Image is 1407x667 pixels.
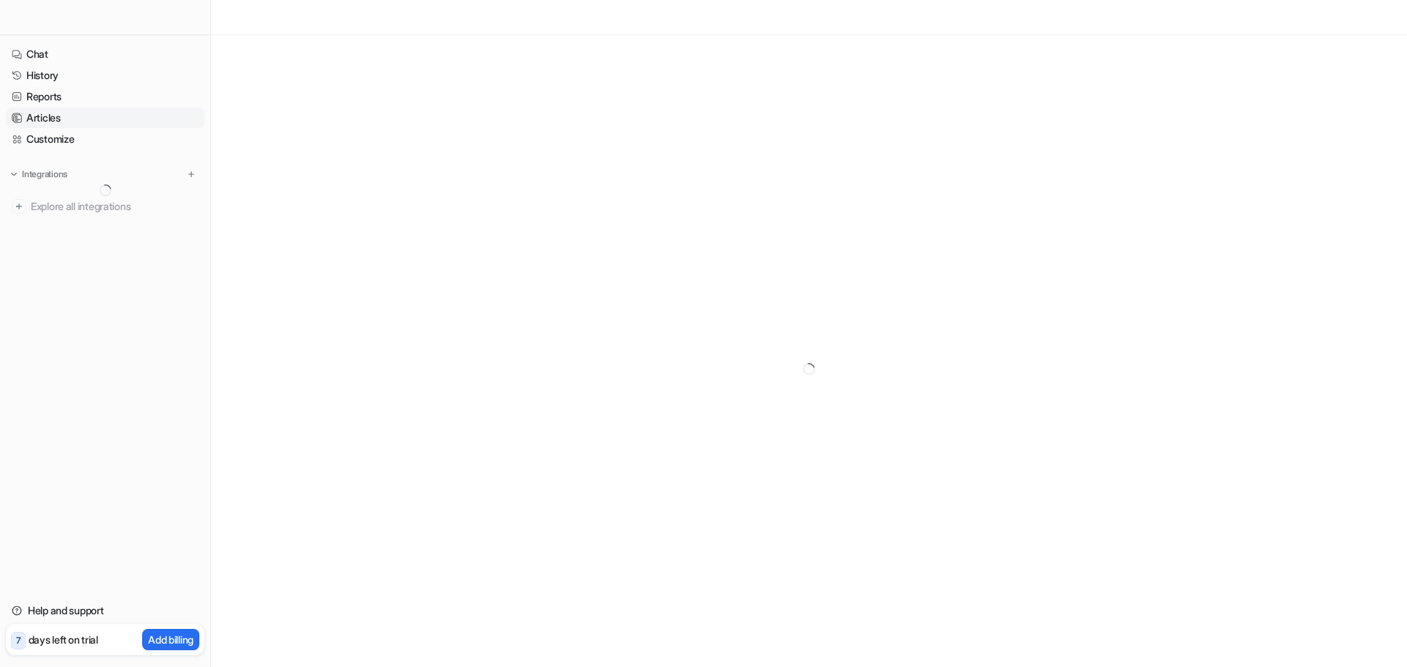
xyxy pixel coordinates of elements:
[148,632,193,647] p: Add billing
[186,169,196,179] img: menu_add.svg
[6,129,204,149] a: Customize
[22,168,67,180] p: Integrations
[6,108,204,128] a: Articles
[142,629,199,650] button: Add billing
[29,632,98,647] p: days left on trial
[12,199,26,214] img: explore all integrations
[6,196,204,217] a: Explore all integrations
[31,195,199,218] span: Explore all integrations
[6,65,204,86] a: History
[6,86,204,107] a: Reports
[9,169,19,179] img: expand menu
[6,600,204,621] a: Help and support
[6,44,204,64] a: Chat
[6,167,72,182] button: Integrations
[16,634,21,647] p: 7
